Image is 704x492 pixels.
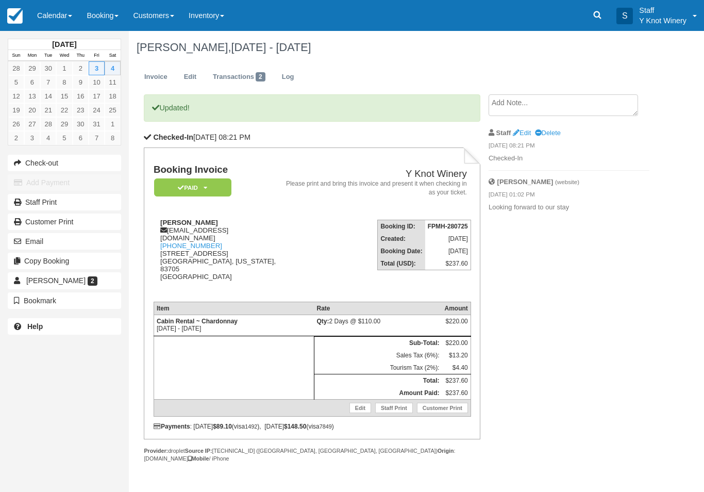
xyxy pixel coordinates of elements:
a: 2 [8,131,24,145]
a: 7 [89,131,105,145]
a: Transactions2 [205,67,273,87]
a: Delete [535,129,561,137]
a: 31 [89,117,105,131]
td: Tourism Tax (2%): [314,362,442,374]
strong: Cabin Rental ~ Chardonnay [157,318,238,325]
a: 15 [56,89,72,103]
strong: FPMH-280725 [428,223,468,230]
a: 20 [24,103,40,117]
em: [DATE] 01:02 PM [489,190,649,202]
a: Help [8,318,121,335]
a: 22 [56,103,72,117]
strong: Source IP: [185,448,212,454]
a: 6 [24,75,40,89]
th: Total: [314,374,442,387]
a: 19 [8,103,24,117]
a: 14 [40,89,56,103]
a: 23 [73,103,89,117]
a: 7 [40,75,56,89]
a: 5 [56,131,72,145]
a: 4 [105,61,121,75]
a: Paid [154,178,228,197]
a: 2 [73,61,89,75]
a: Edit [513,129,531,137]
strong: Mobile [188,455,209,462]
strong: Payments [154,423,190,430]
th: Mon [24,50,40,61]
a: 13 [24,89,40,103]
a: Invoice [137,67,175,87]
a: 28 [8,61,24,75]
a: 8 [56,75,72,89]
div: S [616,8,633,24]
td: [DATE] [425,233,471,245]
p: [DATE] 08:21 PM [144,132,480,143]
a: 10 [89,75,105,89]
th: Item [154,302,314,315]
th: Fri [89,50,105,61]
span: 2 [88,276,97,286]
button: Bookmark [8,292,121,309]
strong: Origin [438,448,454,454]
h1: [PERSON_NAME], [137,41,649,54]
a: 18 [105,89,121,103]
a: Customer Print [8,214,121,230]
a: 30 [73,117,89,131]
em: [DATE] 08:21 PM [489,141,649,153]
th: Thu [73,50,89,61]
td: 2 Days @ $110.00 [314,315,442,336]
strong: [PERSON_NAME] [160,219,218,226]
a: 1 [105,117,121,131]
a: 29 [56,117,72,131]
strong: [PERSON_NAME] [497,178,554,186]
th: Amount [442,302,471,315]
a: 3 [89,61,105,75]
button: Check-out [8,155,121,171]
div: : [DATE] (visa ), [DATE] (visa ) [154,423,471,430]
p: Staff [639,5,686,15]
th: Created: [378,233,425,245]
a: 27 [24,117,40,131]
strong: Staff [496,129,511,137]
b: Help [27,322,43,331]
td: $220.00 [442,336,471,349]
th: Amount Paid: [314,387,442,400]
td: $4.40 [442,362,471,374]
a: Customer Print [417,403,468,413]
a: 9 [73,75,89,89]
a: 4 [40,131,56,145]
a: 26 [8,117,24,131]
th: Total (USD): [378,257,425,270]
strong: $148.50 [284,423,306,430]
a: 28 [40,117,56,131]
a: 29 [24,61,40,75]
td: [DATE] - [DATE] [154,315,314,336]
div: droplet [TECHNICAL_ID] ([GEOGRAPHIC_DATA], [GEOGRAPHIC_DATA], [GEOGRAPHIC_DATA]) : [DOMAIN_NAME] ... [144,447,480,463]
span: [DATE] - [DATE] [231,41,311,54]
td: $237.60 [425,257,471,270]
a: 16 [73,89,89,103]
a: 6 [73,131,89,145]
strong: [DATE] [52,40,76,48]
a: 17 [89,89,105,103]
a: [PERSON_NAME] 2 [8,272,121,289]
a: 5 [8,75,24,89]
a: 8 [105,131,121,145]
th: Rate [314,302,442,315]
small: 1492 [245,423,257,430]
a: 1 [56,61,72,75]
div: [EMAIL_ADDRESS][DOMAIN_NAME] [STREET_ADDRESS] [GEOGRAPHIC_DATA], [US_STATE], 83705 [GEOGRAPHIC_DATA] [154,219,281,293]
th: Sat [105,50,121,61]
h2: Y Knot Winery [285,169,466,179]
p: Checked-In [489,154,649,163]
img: checkfront-main-nav-mini-logo.png [7,8,23,24]
small: (website) [555,178,579,185]
p: Updated! [144,94,480,122]
a: 30 [40,61,56,75]
a: Staff Print [8,194,121,210]
th: Booking Date: [378,245,425,257]
td: $237.60 [442,387,471,400]
button: Copy Booking [8,253,121,269]
a: 21 [40,103,56,117]
strong: $89.10 [213,423,232,430]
